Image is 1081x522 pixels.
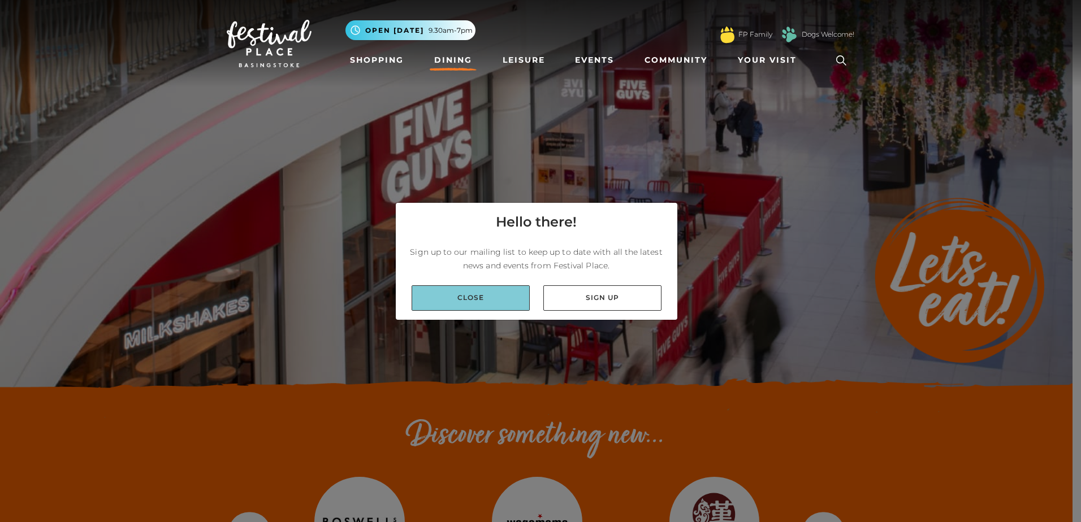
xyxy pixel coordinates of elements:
span: Open [DATE] [365,25,424,36]
a: Dining [430,50,477,71]
a: Community [640,50,712,71]
span: 9.30am-7pm [429,25,473,36]
img: Festival Place Logo [227,20,312,67]
a: Dogs Welcome! [802,29,854,40]
a: Leisure [498,50,550,71]
a: Close [412,285,530,311]
a: Events [570,50,619,71]
button: Open [DATE] 9.30am-7pm [345,20,475,40]
p: Sign up to our mailing list to keep up to date with all the latest news and events from Festival ... [405,245,668,272]
h4: Hello there! [496,212,577,232]
a: Your Visit [733,50,807,71]
a: Shopping [345,50,408,71]
span: Your Visit [738,54,797,66]
a: FP Family [738,29,772,40]
a: Sign up [543,285,661,311]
